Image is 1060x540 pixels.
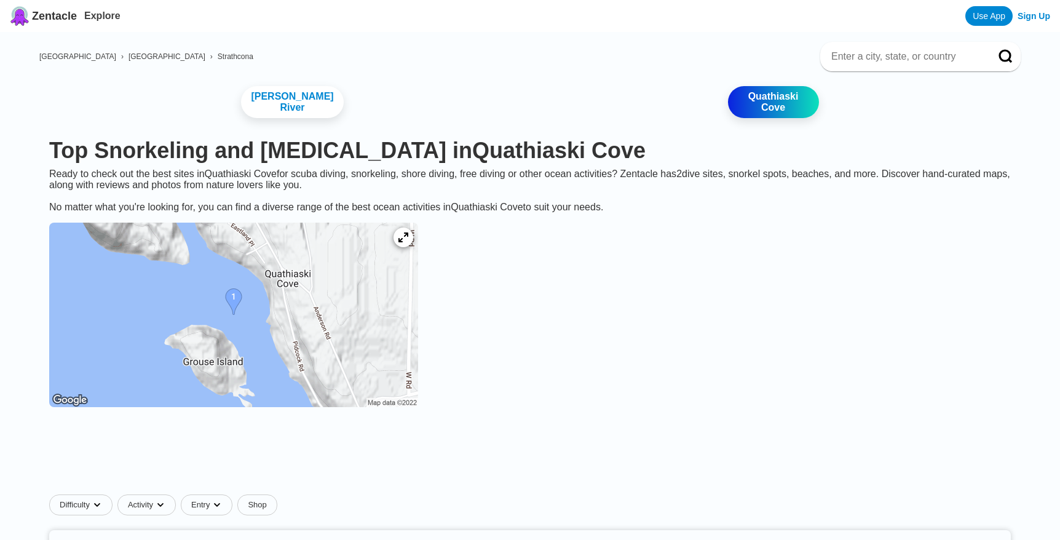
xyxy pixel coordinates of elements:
[32,10,77,23] span: Zentacle
[10,6,30,26] img: Zentacle logo
[210,52,213,61] span: ›
[1018,11,1050,21] a: Sign Up
[49,223,418,407] img: Quathiaski Cove dive site map
[156,500,165,510] img: dropdown caret
[39,213,428,419] a: Quathiaski Cove dive site map
[39,169,1021,213] div: Ready to check out the best sites in Quathiaski Cove for scuba diving, snorkeling, shore diving, ...
[965,6,1013,26] a: Use App
[10,6,77,26] a: Zentacle logoZentacle
[117,494,181,515] button: Activitydropdown caret
[241,86,343,118] a: [PERSON_NAME] River
[212,500,222,510] img: dropdown caret
[39,52,116,61] a: [GEOGRAPHIC_DATA]
[92,500,102,510] img: dropdown caret
[191,500,210,510] span: Entry
[218,52,253,61] a: Strathcona
[232,429,828,485] iframe: Advertisement
[60,500,90,510] span: Difficulty
[49,138,1011,164] h1: Top Snorkeling and [MEDICAL_DATA] in Quathiaski Cove
[128,500,153,510] span: Activity
[728,86,819,118] a: Quathiaski Cove
[181,494,237,515] button: Entrydropdown caret
[830,50,981,63] input: Enter a city, state, or country
[84,10,121,21] a: Explore
[121,52,124,61] span: ›
[49,494,117,515] button: Difficultydropdown caret
[129,52,205,61] a: [GEOGRAPHIC_DATA]
[237,494,277,515] a: Shop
